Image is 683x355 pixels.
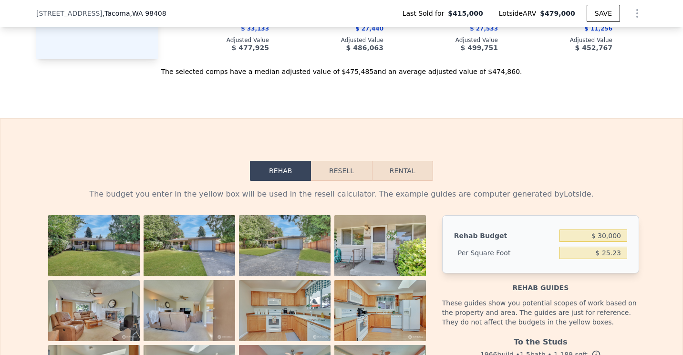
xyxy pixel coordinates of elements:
img: Property Photo 7 [239,280,331,341]
span: $415,000 [448,9,483,18]
button: Rental [372,161,433,181]
img: Property Photo 3 [239,215,331,276]
div: Rehab Budget [454,227,556,244]
span: Lotside ARV [499,9,540,18]
img: Property Photo 6 [144,280,235,341]
div: To the Studs [442,333,639,348]
div: Per Square Foot [454,244,556,261]
img: Property Photo 8 [334,280,426,341]
div: Adjusted Value [170,36,269,44]
button: SAVE [587,5,620,22]
span: $ 27,440 [355,25,383,32]
div: These guides show you potential scopes of work based on the property and area. The guides are jus... [442,292,639,333]
span: $479,000 [540,10,575,17]
div: The budget you enter in the yellow box will be used in the resell calculator. The example guides ... [44,188,639,200]
span: $ 452,767 [575,44,612,52]
img: Property Photo 1 [48,215,140,276]
div: The selected comps have a median adjusted value of $475,485 and an average adjusted value of $474... [36,59,647,76]
span: $ 33,133 [241,25,269,32]
button: Resell [311,161,372,181]
span: $ 499,751 [461,44,498,52]
span: $ 477,925 [232,44,269,52]
div: Adjusted Value [399,36,498,44]
button: Show Options [628,4,647,23]
span: $ 486,063 [346,44,383,52]
span: $ 27,533 [470,25,498,32]
span: , Tacoma [103,9,166,18]
img: Property Photo 5 [48,280,140,341]
span: Last Sold for [403,9,448,18]
span: $ 11,256 [584,25,612,32]
div: Adjusted Value [513,36,612,44]
button: Rehab [250,161,311,181]
div: Rehab guides [442,273,639,292]
span: [STREET_ADDRESS] [36,9,103,18]
img: Property Photo 4 [334,215,426,276]
span: , WA 98408 [130,10,166,17]
img: Property Photo 2 [144,215,235,276]
div: Adjusted Value [284,36,383,44]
